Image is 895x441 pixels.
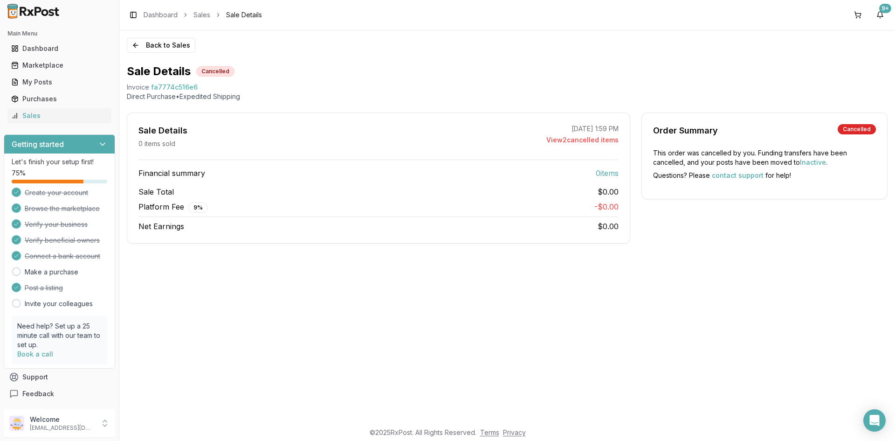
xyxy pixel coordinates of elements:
span: Platform Fee [138,201,208,213]
button: Purchases [4,91,115,106]
a: Privacy [503,428,526,436]
a: Dashboard [7,40,111,57]
button: Back to Sales [127,38,195,53]
p: Need help? Set up a 25 minute call with our team to set up. [17,322,102,350]
button: Support [4,369,115,385]
a: My Posts [7,74,111,91]
button: My Posts [4,75,115,90]
p: 0 items sold [138,139,175,148]
h1: Sale Details [127,64,191,79]
h2: Main Menu [7,30,111,37]
button: Marketplace [4,58,115,73]
p: Direct Purchase • Expedited Shipping [127,92,888,101]
span: Financial summary [138,168,205,179]
p: [EMAIL_ADDRESS][DOMAIN_NAME] [30,424,95,432]
img: RxPost Logo [4,4,63,19]
span: 75 % [12,168,26,178]
p: View 2 cancelled item s [546,135,619,145]
span: Browse the marketplace [25,204,100,213]
span: Create your account [25,188,88,197]
a: Make a purchase [25,267,78,277]
span: Connect a bank account [25,252,100,261]
nav: breadcrumb [144,10,262,20]
span: Post a listing [25,283,63,293]
a: Purchases [7,91,111,107]
div: Invoice [127,83,149,92]
button: Sales [4,108,115,123]
a: Invite your colleagues [25,299,93,308]
span: - $0.00 [594,202,619,211]
img: User avatar [9,416,24,431]
span: Sale Total [138,186,174,197]
span: $0.00 [598,222,619,231]
div: Dashboard [11,44,108,53]
div: Open Intercom Messenger [863,409,886,432]
span: Verify beneficial owners [25,236,100,245]
div: My Posts [11,77,108,87]
div: Cancelled [838,124,876,134]
a: Sales [193,10,210,20]
a: Inactive [800,158,826,166]
span: $0.00 [598,186,619,197]
h3: Getting started [12,139,64,150]
div: Questions? Please for help! [653,171,876,180]
div: Order Summary [653,124,718,137]
span: fa7774c516e6 [151,83,198,92]
a: Dashboard [144,10,178,20]
span: 0 item s [596,168,619,179]
span: Sale Details [226,10,262,20]
button: 9+ [873,7,888,22]
div: 9+ [879,4,891,13]
p: [DATE] 1:59 PM [571,124,619,133]
span: Net Earnings [138,221,184,232]
div: Cancelled [196,66,234,77]
p: Let's finish your setup first! [12,157,107,167]
div: 9 % [188,203,208,213]
button: Dashboard [4,41,115,56]
a: Marketplace [7,57,111,74]
span: Feedback [22,389,54,399]
a: Book a call [17,350,53,358]
div: Sales [11,111,108,120]
span: Verify your business [25,220,88,229]
div: This order was cancelled by you. Funding transfers have been cancelled, and your posts have been ... [653,148,876,167]
a: Terms [480,428,499,436]
div: Sale Details [138,124,187,137]
p: Welcome [30,415,95,424]
button: Feedback [4,385,115,402]
div: Marketplace [11,61,108,70]
a: Sales [7,107,111,124]
div: Purchases [11,94,108,104]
